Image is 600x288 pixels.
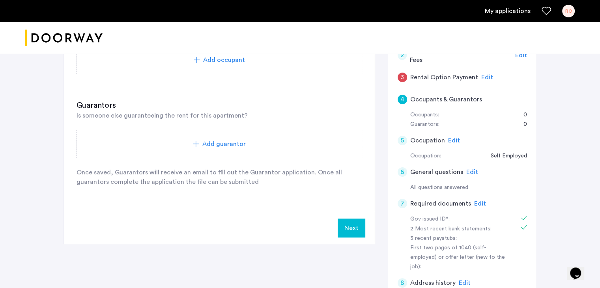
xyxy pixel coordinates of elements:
[516,120,527,129] div: 0
[542,6,551,16] a: Favorites
[398,136,407,145] div: 5
[398,278,407,288] div: 8
[410,136,445,145] h5: Occupation
[410,199,471,208] h5: Required documents
[398,167,407,177] div: 6
[398,95,407,104] div: 4
[474,200,486,207] span: Edit
[410,46,512,65] h5: Credit Screening & Application Fees
[410,110,439,120] div: Occupants:
[338,219,365,238] button: Next
[398,73,407,82] div: 3
[466,169,478,175] span: Edit
[398,199,407,208] div: 7
[410,151,441,161] div: Occupation:
[483,151,527,161] div: Self Employed
[410,73,478,82] h5: Rental Option Payment
[203,55,245,65] span: Add occupant
[515,52,527,58] span: Edit
[567,256,592,280] iframe: chat widget
[202,139,246,149] span: Add guarantor
[410,224,510,234] div: 2 Most recent bank statements:
[410,234,510,243] div: 3 recent paystubs:
[77,100,362,111] h3: Guarantors
[481,74,493,80] span: Edit
[516,110,527,120] div: 0
[398,50,407,60] div: 2
[410,95,482,104] h5: Occupants & Guarantors
[459,280,471,286] span: Edit
[562,5,575,17] div: RC
[410,183,527,193] div: All questions answered
[25,23,103,53] img: logo
[25,23,103,53] a: Cazamio logo
[448,137,460,144] span: Edit
[77,168,362,187] p: Once saved, Guarantors will receive an email to fill out the Guarantor application. Once all guar...
[410,167,463,177] h5: General questions
[410,120,439,129] div: Guarantors:
[410,243,510,272] div: First two pages of 1040 (self-employed) or offer letter (new to the job):
[410,278,456,288] h5: Address history
[485,6,531,16] a: My application
[77,112,248,119] span: Is someone else guaranteeing the rent for this apartment?
[410,215,510,224] div: Gov issued ID*:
